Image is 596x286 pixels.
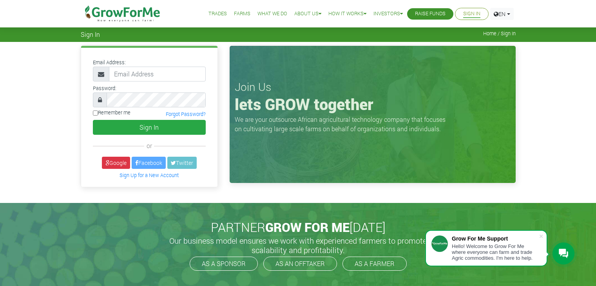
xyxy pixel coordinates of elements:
[265,219,350,235] span: GROW FOR ME
[109,67,206,81] input: Email Address
[328,10,366,18] a: How it Works
[93,141,206,150] div: or
[463,10,480,18] a: Sign In
[294,10,321,18] a: About Us
[235,80,511,94] h3: Join Us
[208,10,227,18] a: Trades
[452,235,539,242] div: Grow For Me Support
[166,111,206,117] a: Forgot Password?
[81,31,100,38] span: Sign In
[102,157,130,169] a: Google
[415,10,446,18] a: Raise Funds
[93,109,130,116] label: Remember me
[93,85,116,92] label: Password:
[235,95,511,114] h1: lets GROW together
[120,172,179,178] a: Sign Up for a New Account
[452,243,539,261] div: Hello! Welcome to Grow For Me where everyone can farm and trade Agric commodities. I'm here to help.
[235,115,450,134] p: We are your outsource African agricultural technology company that focuses on cultivating large s...
[483,31,516,36] span: Home / Sign In
[161,236,435,255] h5: Our business model ensures we work with experienced farmers to promote scalability and profitabil...
[84,220,513,235] h2: PARTNER [DATE]
[263,257,337,271] a: AS AN OFFTAKER
[93,110,98,116] input: Remember me
[342,257,407,271] a: AS A FARMER
[490,8,514,20] a: EN
[373,10,403,18] a: Investors
[190,257,258,271] a: AS A SPONSOR
[93,120,206,135] button: Sign In
[93,59,126,66] label: Email Address:
[234,10,250,18] a: Farms
[257,10,287,18] a: What We Do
